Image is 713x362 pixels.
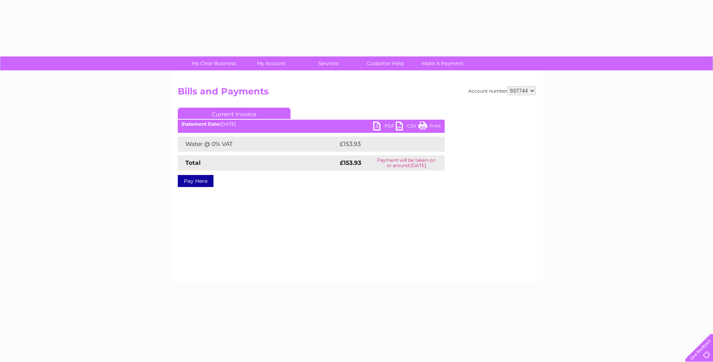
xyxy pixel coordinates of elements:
[354,56,416,70] a: Customer Help
[297,56,359,70] a: Services
[185,159,201,166] strong: Total
[178,86,536,100] h2: Bills and Payments
[178,137,338,152] td: Water @ 0% VAT
[368,155,444,170] td: Payment will be taken on or around [DATE]
[240,56,302,70] a: My Account
[418,122,441,132] a: Print
[182,121,220,127] b: Statement Date:
[183,56,245,70] a: My Clear Business
[338,137,431,152] td: £153.93
[340,159,361,166] strong: £153.93
[396,122,418,132] a: CSV
[468,86,536,95] div: Account number
[178,122,445,127] div: [DATE]
[178,108,291,119] a: Current Invoice
[412,56,474,70] a: Make A Payment
[373,122,396,132] a: PDF
[178,175,213,187] a: Pay Here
